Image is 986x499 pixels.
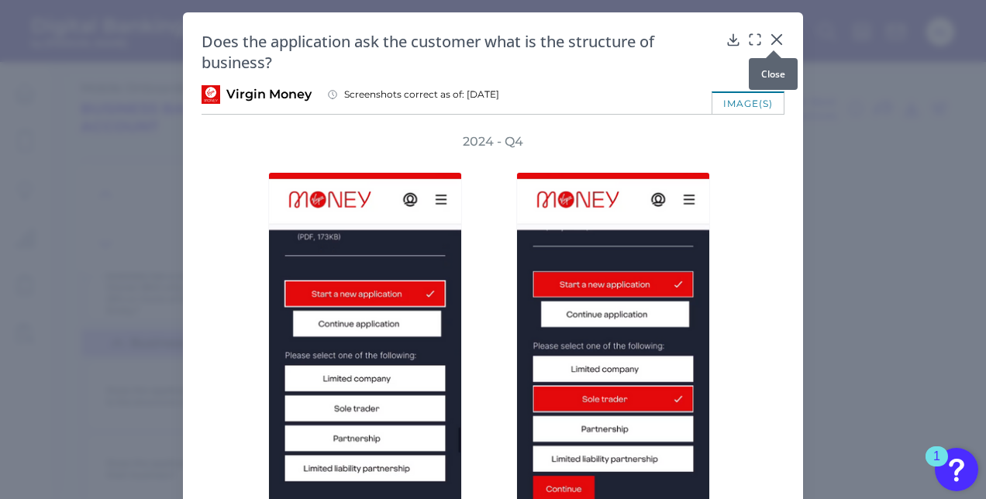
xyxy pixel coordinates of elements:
h3: 2024 - Q4 [463,133,523,150]
div: 1 [933,456,940,477]
img: Virgin Money [202,85,220,104]
div: Close [749,58,798,90]
div: image(s) [712,91,784,114]
button: Open Resource Center, 1 new notification [935,448,978,491]
span: Virgin Money [226,86,312,103]
h2: Does the application ask the customer what is the structure of business? [202,31,719,73]
span: Screenshots correct as of: [DATE] [344,88,499,101]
